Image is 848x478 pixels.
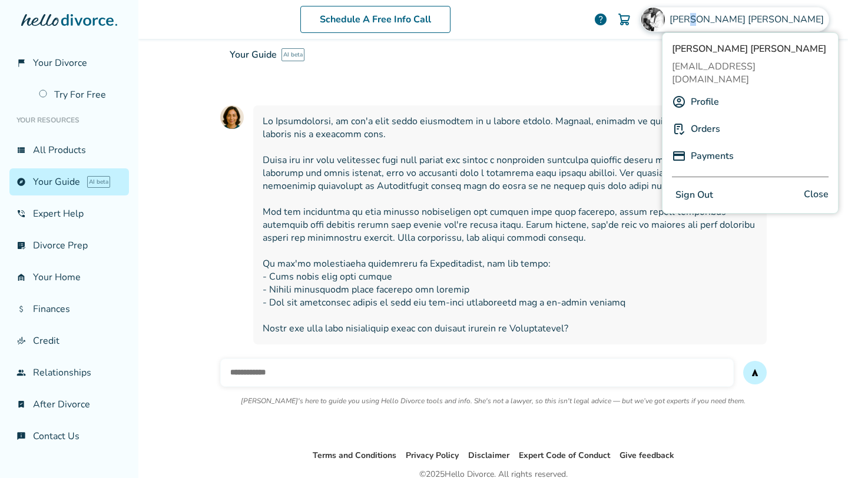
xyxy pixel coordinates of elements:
[620,449,674,463] li: Give feedback
[9,264,129,291] a: garage_homeYour Home
[300,6,450,33] a: Schedule A Free Info Call
[9,168,129,195] a: exploreYour GuideAI beta
[16,209,26,218] span: phone_in_talk
[241,396,746,406] p: [PERSON_NAME]'s here to guide you using Hello Divorce tools and info. She's not a lawyer, so this...
[16,241,26,250] span: list_alt_check
[9,359,129,386] a: groupRelationships
[9,200,129,227] a: phone_in_talkExpert Help
[617,12,631,26] img: Cart
[406,450,459,461] a: Privacy Policy
[230,48,277,61] span: Your Guide
[594,12,608,26] a: help
[16,431,26,441] span: chat_info
[672,95,686,109] img: A
[9,108,129,132] li: Your Resources
[9,296,129,323] a: attach_moneyFinances
[87,176,110,188] span: AI beta
[16,368,26,377] span: group
[16,336,26,346] span: finance_mode
[9,327,129,354] a: finance_modeCredit
[281,48,304,61] span: AI beta
[691,118,720,140] a: Orders
[313,450,396,461] a: Terms and Conditions
[670,13,829,26] span: [PERSON_NAME] [PERSON_NAME]
[804,187,829,204] span: Close
[691,91,719,113] a: Profile
[750,368,760,377] span: send
[519,450,610,461] a: Expert Code of Conduct
[468,449,509,463] li: Disclaimer
[672,149,686,163] img: P
[672,60,829,86] span: [EMAIL_ADDRESS][DOMAIN_NAME]
[672,122,686,136] img: P
[263,115,757,335] span: Lo Ipsumdolorsi, am con'a elit seddo eiusmodtem in u labore etdolo. Magnaal, enimadm ve qui nostr...
[16,273,26,282] span: garage_home
[33,57,87,69] span: Your Divorce
[16,304,26,314] span: attach_money
[9,49,129,77] a: flag_2Your Divorce
[9,232,129,259] a: list_alt_checkDivorce Prep
[9,137,129,164] a: view_listAll Products
[32,81,129,108] a: Try For Free
[672,187,717,204] button: Sign Out
[743,361,767,384] button: send
[672,42,829,55] span: [PERSON_NAME] [PERSON_NAME]
[9,391,129,418] a: bookmark_checkAfter Divorce
[641,8,665,31] img: Rahj Watson
[16,400,26,409] span: bookmark_check
[16,145,26,155] span: view_list
[16,58,26,68] span: flag_2
[691,145,734,167] a: Payments
[16,177,26,187] span: explore
[9,423,129,450] a: chat_infoContact Us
